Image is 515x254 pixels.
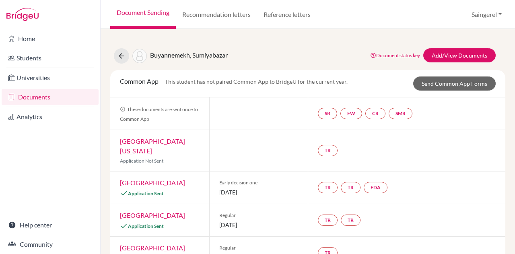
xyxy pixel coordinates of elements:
[318,215,338,226] a: TR
[128,190,164,196] span: Application Sent
[120,244,185,252] a: [GEOGRAPHIC_DATA]
[219,188,299,196] span: [DATE]
[2,236,99,252] a: Community
[120,77,159,85] span: Common App
[120,211,185,219] a: [GEOGRAPHIC_DATA]
[2,70,99,86] a: Universities
[6,8,39,21] img: Bridge-U
[150,51,228,59] span: Buyannemekh, Sumiyabazar
[219,212,299,219] span: Regular
[120,179,185,186] a: [GEOGRAPHIC_DATA]
[219,179,299,186] span: Early decision one
[389,108,412,119] a: SMR
[468,7,505,22] button: Saingerel
[165,78,348,85] span: This student has not paired Common App to BridgeU for the current year.
[2,50,99,66] a: Students
[340,108,362,119] a: FW
[120,137,185,155] a: [GEOGRAPHIC_DATA][US_STATE]
[2,217,99,233] a: Help center
[2,109,99,125] a: Analytics
[2,31,99,47] a: Home
[341,182,360,193] a: TR
[370,52,420,58] a: Document status key
[2,89,99,105] a: Documents
[423,48,496,62] a: Add/View Documents
[365,108,385,119] a: CR
[364,182,387,193] a: EDA
[120,106,198,122] span: These documents are sent once to Common App
[413,76,496,91] a: Send Common App Forms
[318,182,338,193] a: TR
[128,223,164,229] span: Application Sent
[318,145,338,156] a: TR
[318,108,337,119] a: SR
[120,158,163,164] span: Application Not Sent
[341,215,360,226] a: TR
[219,244,299,252] span: Regular
[219,221,299,229] span: [DATE]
